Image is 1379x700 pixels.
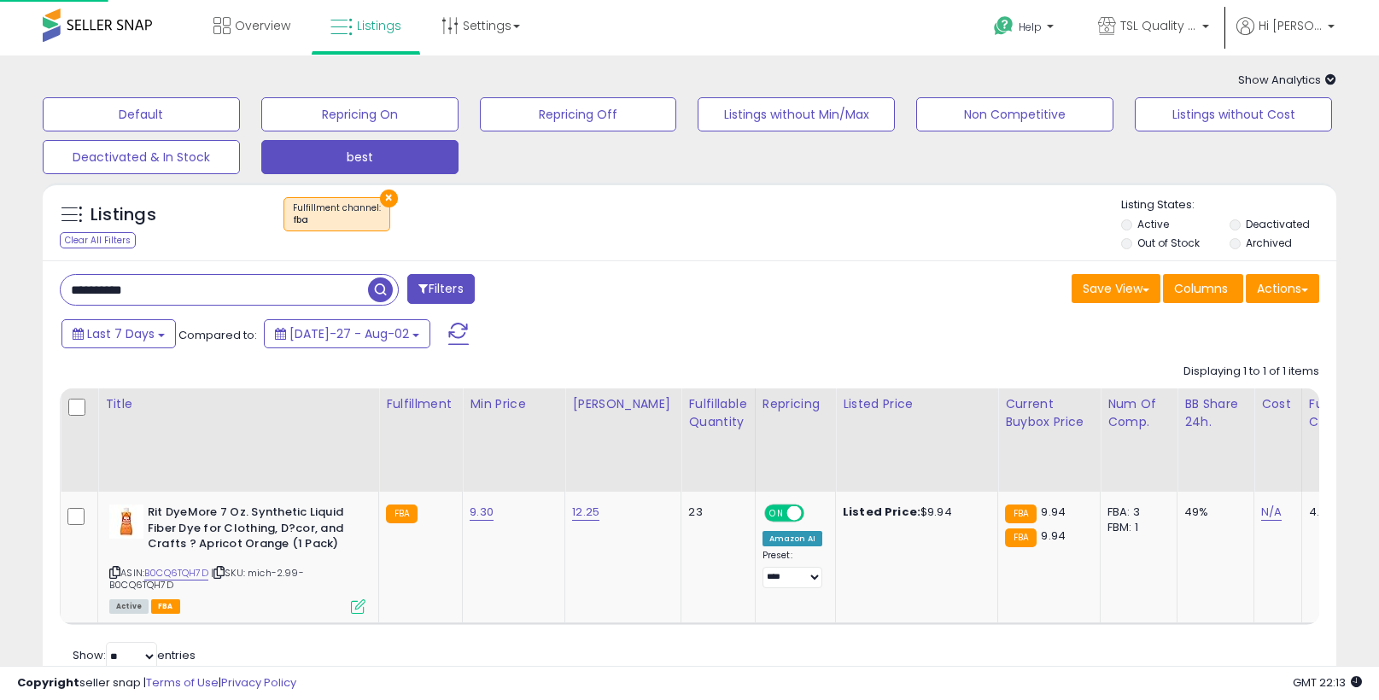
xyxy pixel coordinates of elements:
[146,674,219,691] a: Terms of Use
[1309,505,1369,520] div: 4.15
[144,566,208,580] a: B0CQ6TQH7D
[1236,17,1335,55] a: Hi [PERSON_NAME]
[109,505,143,539] img: 41Dkdzyw06L._SL40_.jpg
[1135,97,1332,131] button: Listings without Cost
[87,325,155,342] span: Last 7 Days
[1259,17,1323,34] span: Hi [PERSON_NAME]
[1246,274,1319,303] button: Actions
[17,674,79,691] strong: Copyright
[993,15,1014,37] i: Get Help
[1120,17,1197,34] span: TSL Quality Products
[1184,395,1247,431] div: BB Share 24h.
[916,97,1113,131] button: Non Competitive
[151,599,180,614] span: FBA
[61,319,176,348] button: Last 7 Days
[1246,217,1310,231] label: Deactivated
[43,97,240,131] button: Default
[105,395,371,413] div: Title
[1041,504,1066,520] span: 9.94
[261,97,459,131] button: Repricing On
[1107,395,1170,431] div: Num of Comp.
[843,505,985,520] div: $9.94
[235,17,290,34] span: Overview
[843,395,990,413] div: Listed Price
[688,395,747,431] div: Fulfillable Quantity
[1183,364,1319,380] div: Displaying 1 to 1 of 1 items
[380,190,398,207] button: ×
[73,647,196,663] span: Show: entries
[148,505,355,557] b: Rit DyeMore 7 Oz. Synthetic Liquid Fiber Dye for Clothing, D?cor, and Crafts ? Apricot Orange (1 ...
[698,97,895,131] button: Listings without Min/Max
[60,232,136,248] div: Clear All Filters
[1246,236,1292,250] label: Archived
[843,504,920,520] b: Listed Price:
[1107,505,1164,520] div: FBA: 3
[1261,395,1294,413] div: Cost
[980,3,1071,55] a: Help
[766,506,787,521] span: ON
[1005,505,1037,523] small: FBA
[1261,504,1282,521] a: N/A
[1041,528,1066,544] span: 9.94
[17,675,296,691] div: seller snap | |
[470,395,558,413] div: Min Price
[109,599,149,614] span: All listings currently available for purchase on Amazon
[572,395,674,413] div: [PERSON_NAME]
[1005,395,1093,431] div: Current Buybox Price
[386,395,455,413] div: Fulfillment
[763,395,828,413] div: Repricing
[407,274,474,304] button: Filters
[1137,236,1200,250] label: Out of Stock
[386,505,418,523] small: FBA
[109,566,304,592] span: | SKU: mich-2.99-B0CQ6TQH7D
[1184,505,1241,520] div: 49%
[763,550,822,588] div: Preset:
[293,214,381,226] div: fba
[261,140,459,174] button: best
[178,327,257,343] span: Compared to:
[1238,72,1336,88] span: Show Analytics
[1174,280,1228,297] span: Columns
[357,17,401,34] span: Listings
[264,319,430,348] button: [DATE]-27 - Aug-02
[801,506,828,521] span: OFF
[572,504,599,521] a: 12.25
[293,201,381,227] span: Fulfillment channel :
[109,505,365,612] div: ASIN:
[1309,395,1375,431] div: Fulfillment Cost
[480,97,677,131] button: Repricing Off
[91,203,156,227] h5: Listings
[470,504,494,521] a: 9.30
[1293,674,1362,691] span: 2025-08-12 22:13 GMT
[1163,274,1243,303] button: Columns
[688,505,741,520] div: 23
[1019,20,1042,34] span: Help
[1137,217,1169,231] label: Active
[43,140,240,174] button: Deactivated & In Stock
[221,674,296,691] a: Privacy Policy
[1072,274,1160,303] button: Save View
[1107,520,1164,535] div: FBM: 1
[1005,528,1037,547] small: FBA
[1121,197,1336,213] p: Listing States:
[289,325,409,342] span: [DATE]-27 - Aug-02
[763,531,822,546] div: Amazon AI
